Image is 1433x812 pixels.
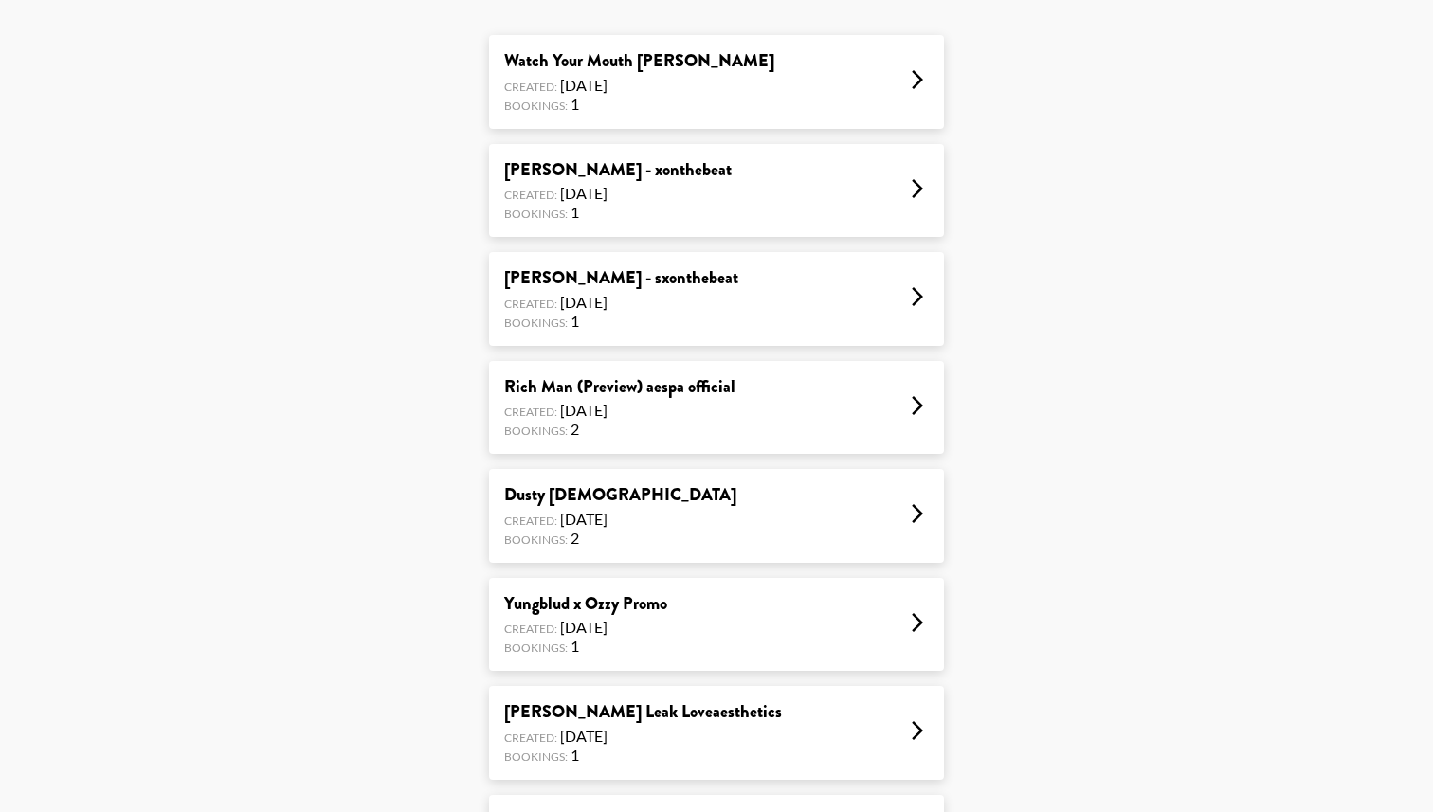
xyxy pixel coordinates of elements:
div: [DATE] [504,293,738,312]
div: 1 [504,312,738,331]
div: 1 [504,637,667,656]
div: 1 [504,203,732,222]
div: 1 [504,746,782,765]
span: Created: [504,188,557,202]
div: Rich Man (Preview) aespa official [504,376,735,398]
div: 2 [504,529,736,548]
div: [DATE] [504,76,774,95]
div: Watch Your Mouth [PERSON_NAME] [504,50,774,72]
div: [PERSON_NAME] - sxonthebeat [504,267,738,289]
div: Yungblud x Ozzy Promo [504,593,667,615]
span: Created: [504,405,557,419]
span: Bookings: [504,207,568,221]
span: Created: [504,731,557,745]
span: Bookings: [504,532,568,547]
div: [DATE] [504,401,735,420]
div: [PERSON_NAME] Leak Loveaesthetics [504,701,782,723]
div: [PERSON_NAME] - xonthebeat [504,159,732,181]
span: Created: [504,514,557,528]
span: Created: [504,622,557,636]
span: Bookings: [504,749,568,764]
div: 2 [504,420,735,439]
div: Dusty [DEMOGRAPHIC_DATA] [504,484,736,506]
div: [DATE] [504,618,667,637]
span: Bookings: [504,316,568,330]
span: Created: [504,297,557,311]
div: [DATE] [504,510,736,529]
span: Bookings: [504,99,568,113]
iframe: Drift Widget Chat Controller [1338,717,1410,789]
span: Bookings: [504,641,568,655]
div: 1 [504,95,774,114]
div: [DATE] [504,727,782,746]
span: Bookings: [504,424,568,438]
div: [DATE] [504,184,732,203]
span: Created: [504,80,557,94]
